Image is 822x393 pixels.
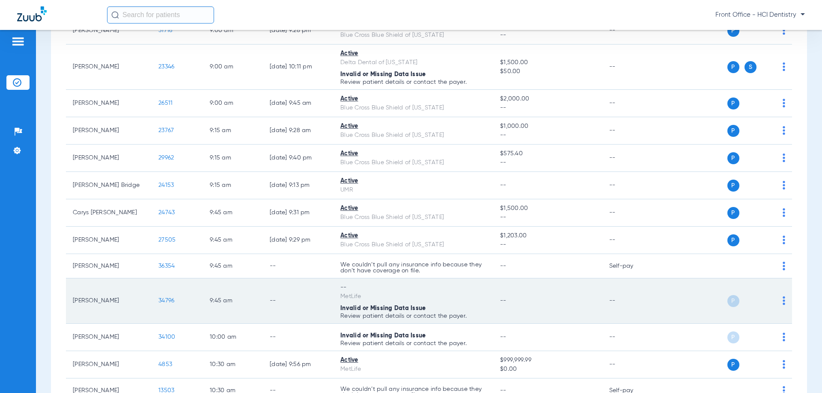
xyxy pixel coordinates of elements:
span: P [727,234,739,246]
img: group-dot-blue.svg [783,26,785,35]
td: [PERSON_NAME] [66,227,152,254]
span: $999,999.99 [500,356,595,365]
div: Active [340,231,486,240]
span: $1,500.00 [500,58,595,67]
td: [PERSON_NAME] [66,44,152,90]
div: MetLife [340,365,486,374]
img: group-dot-blue.svg [783,208,785,217]
img: group-dot-blue.svg [783,262,785,270]
span: -- [500,103,595,112]
span: 29962 [158,155,174,161]
td: [PERSON_NAME] [66,351,152,378]
img: group-dot-blue.svg [783,181,785,189]
div: Active [340,95,486,103]
span: $575.40 [500,149,595,158]
img: group-dot-blue.svg [783,236,785,244]
td: [DATE] 9:56 PM [263,351,334,378]
td: -- [602,172,660,199]
p: Review patient details or contact the payer. [340,79,486,85]
span: 23767 [158,127,174,133]
span: -- [500,31,595,40]
td: [DATE] 9:13 PM [263,172,334,199]
p: We couldn’t pull any insurance info because they don’t have coverage on file. [340,262,486,274]
div: Blue Cross Blue Shield of [US_STATE] [340,240,486,249]
input: Search for patients [107,6,214,24]
span: P [727,25,739,37]
span: $0.00 [500,365,595,374]
span: -- [500,298,506,304]
span: 24743 [158,210,175,216]
td: 9:00 AM [203,90,263,117]
td: [DATE] 10:11 PM [263,44,334,90]
div: UMR [340,186,486,195]
td: -- [602,90,660,117]
span: P [727,331,739,343]
span: -- [500,334,506,340]
div: MetLife [340,292,486,301]
span: P [727,61,739,73]
td: 9:00 AM [203,44,263,90]
td: -- [602,324,660,351]
div: Active [340,356,486,365]
img: group-dot-blue.svg [783,296,785,305]
span: -- [500,131,595,140]
td: -- [602,117,660,145]
span: Invalid or Missing Data Issue [340,71,426,77]
span: 26511 [158,100,173,106]
td: -- [602,227,660,254]
span: P [727,180,739,192]
td: Carys [PERSON_NAME] [66,199,152,227]
div: Active [340,122,486,131]
span: -- [500,263,506,269]
td: -- [263,324,334,351]
span: P [727,98,739,109]
span: 23346 [158,64,174,70]
span: 36354 [158,263,175,269]
td: 9:45 AM [203,254,263,278]
span: 4853 [158,361,172,367]
span: $1,000.00 [500,122,595,131]
span: P [727,152,739,164]
td: [PERSON_NAME] Bridge [66,172,152,199]
span: P [727,125,739,137]
img: hamburger-icon [11,36,25,47]
td: 9:45 AM [203,227,263,254]
span: $2,000.00 [500,95,595,103]
td: 10:30 AM [203,351,263,378]
span: -- [500,158,595,167]
td: 9:45 AM [203,199,263,227]
span: P [727,359,739,371]
div: Blue Cross Blue Shield of [US_STATE] [340,131,486,140]
td: [PERSON_NAME] [66,145,152,172]
td: -- [263,254,334,278]
div: Active [340,149,486,158]
img: group-dot-blue.svg [783,99,785,107]
td: [DATE] 9:45 AM [263,90,334,117]
td: -- [602,351,660,378]
span: $50.00 [500,67,595,76]
p: Review patient details or contact the payer. [340,313,486,319]
div: Blue Cross Blue Shield of [US_STATE] [340,103,486,112]
span: Invalid or Missing Data Issue [340,333,426,339]
span: P [727,207,739,219]
span: 34796 [158,298,174,304]
td: [DATE] 9:29 PM [263,227,334,254]
td: [DATE] 9:28 PM [263,17,334,44]
span: -- [500,182,506,188]
td: [PERSON_NAME] [66,324,152,351]
span: -- [500,213,595,222]
td: 9:45 AM [203,278,263,324]
img: group-dot-blue.svg [783,62,785,71]
td: [DATE] 9:40 PM [263,145,334,172]
span: 24153 [158,182,174,188]
td: [PERSON_NAME] [66,17,152,44]
span: Front Office - HCI Dentistry [715,11,805,19]
span: Invalid or Missing Data Issue [340,305,426,311]
div: Delta Dental of [US_STATE] [340,58,486,67]
span: $1,203.00 [500,231,595,240]
span: $1,500.00 [500,204,595,213]
td: -- [602,17,660,44]
span: S [745,61,756,73]
span: -- [500,240,595,249]
td: -- [602,145,660,172]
